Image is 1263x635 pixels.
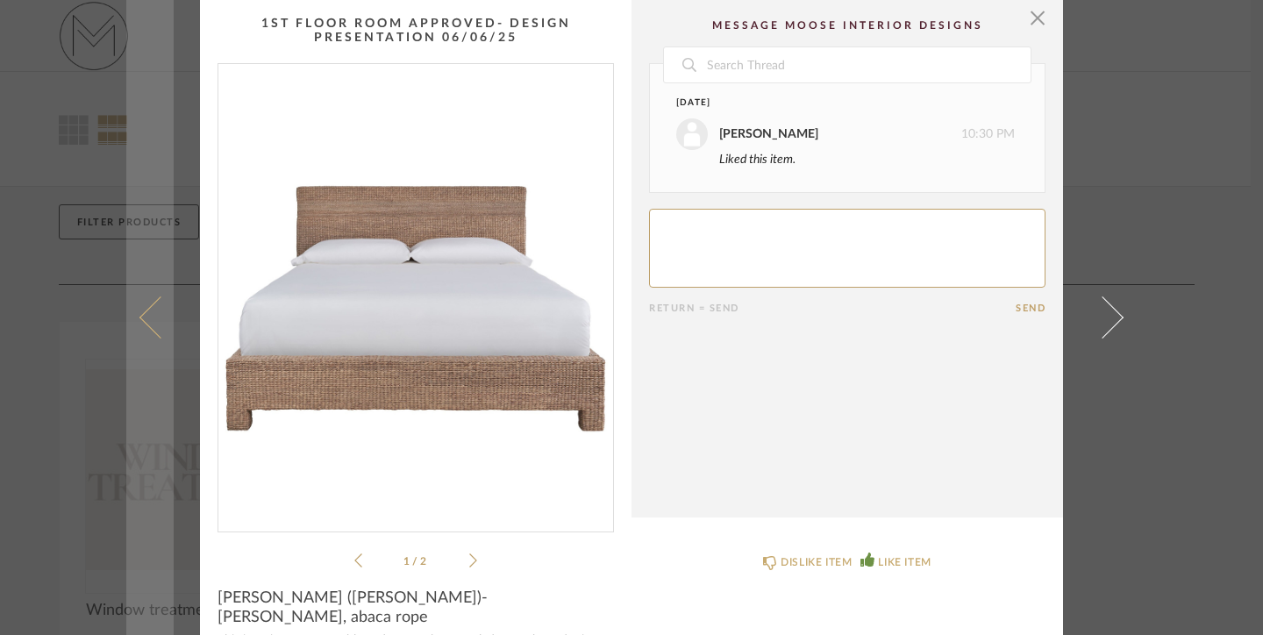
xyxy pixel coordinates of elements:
button: Send [1016,303,1045,314]
div: [DATE] [676,96,982,110]
span: 1 [403,556,412,567]
span: 2 [420,556,429,567]
div: Liked this item. [719,150,1015,169]
input: Search Thread [705,47,1031,82]
img: eca49aa8-f805-4f76-b6b2-d4c6b3435b34_1000x1000.jpg [218,64,613,517]
span: [PERSON_NAME] ([PERSON_NAME])- [PERSON_NAME], abaca rope [218,589,614,627]
div: 10:30 PM [676,118,1015,150]
div: LIKE ITEM [878,553,931,571]
div: [PERSON_NAME] [719,125,818,144]
div: 0 [218,64,613,517]
div: Return = Send [649,303,1016,314]
span: / [412,556,420,567]
div: DISLIKE ITEM [781,553,852,571]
